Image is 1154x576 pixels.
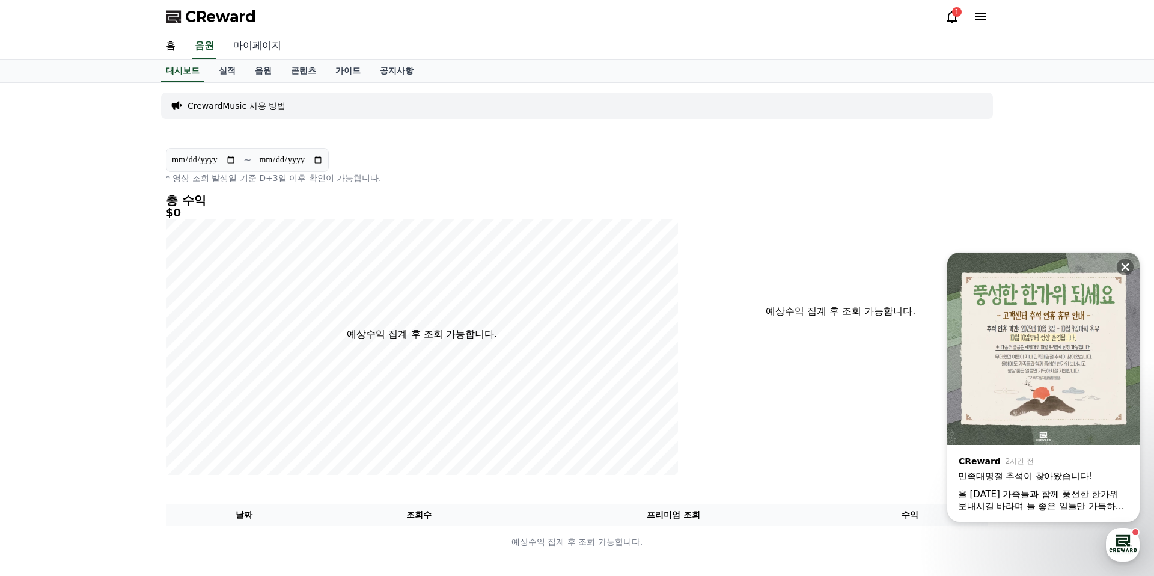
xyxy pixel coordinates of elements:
a: CrewardMusic 사용 방법 [188,100,285,112]
a: 가이드 [326,60,370,82]
a: 음원 [245,60,281,82]
div: 1 [952,7,962,17]
span: 홈 [38,399,45,409]
p: 예상수익 집계 후 조회 가능합니다. [347,327,496,342]
a: 콘텐츠 [281,60,326,82]
span: 설정 [186,399,200,409]
a: 대화 [79,381,155,411]
p: ~ [243,153,251,167]
span: 대화 [110,400,124,409]
p: 예상수익 집계 후 조회 가능합니다. [166,536,988,548]
p: 예상수익 집계 후 조회 가능합니다. [722,304,959,319]
th: 날짜 [166,504,323,526]
a: 홈 [156,34,185,59]
a: 대시보드 [161,60,204,82]
h5: $0 [166,207,678,219]
a: 설정 [155,381,231,411]
a: 1 [945,10,959,24]
h4: 총 수익 [166,194,678,207]
a: 실적 [209,60,245,82]
span: CReward [185,7,256,26]
th: 프리미엄 조회 [516,504,831,526]
p: * 영상 조회 발생일 기준 D+3일 이후 확인이 가능합니다. [166,172,678,184]
th: 수익 [831,504,988,526]
a: 홈 [4,381,79,411]
a: 음원 [192,34,216,59]
a: CReward [166,7,256,26]
th: 조회수 [323,504,516,526]
a: 마이페이지 [224,34,291,59]
a: 공지사항 [370,60,423,82]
